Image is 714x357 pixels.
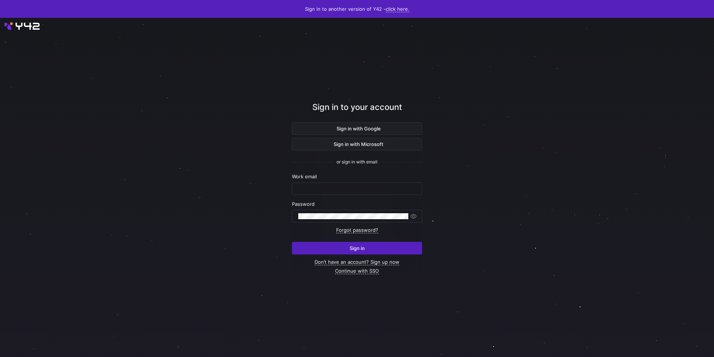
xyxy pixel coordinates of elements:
[292,201,315,207] span: Password
[386,6,409,12] a: click here.
[350,245,365,251] span: Sign in
[331,141,383,147] span: Sign in with Microsoft
[334,126,381,132] span: Sign in with Google
[292,138,422,150] button: Sign in with Microsoft
[335,268,379,274] a: Continue with SSO
[292,173,317,179] span: Work email
[292,101,422,122] div: Sign in to your account
[292,122,422,135] button: Sign in with Google
[336,227,378,233] a: Forgot password?
[337,159,377,165] span: or sign in with email
[292,242,422,254] button: Sign in
[315,259,399,265] a: Don’t have an account? Sign up now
